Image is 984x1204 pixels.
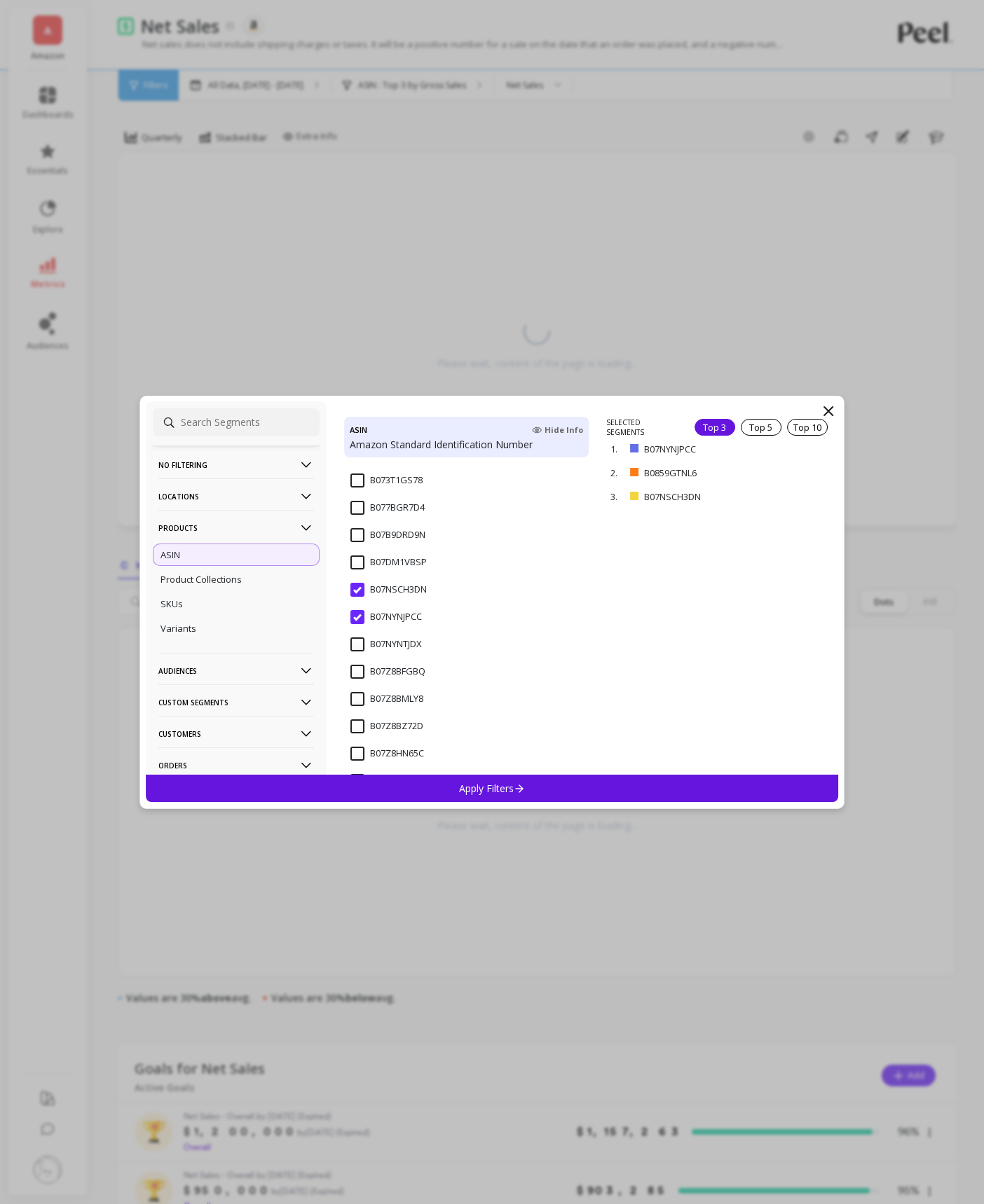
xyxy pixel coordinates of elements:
[350,422,367,438] h4: ASIN
[644,443,763,455] p: B07NYNJPCC
[160,622,196,635] p: Variants
[350,637,422,651] span: B07NYNTJDX
[350,719,423,733] span: B07Z8BZ72D
[350,665,425,679] span: B07Z8BFGBQ
[158,653,314,689] p: Audiences
[158,447,314,483] p: No filtering
[610,490,624,503] p: 3.
[158,747,314,783] p: Orders
[160,573,242,586] p: Product Collections
[606,417,677,437] p: SELECTED SEGMENTS
[350,610,422,624] span: B07NYNJPCC
[644,490,765,503] p: B07NSCH3DN
[153,408,320,436] input: Search Segments
[350,528,425,542] span: B07B9DRD9N
[350,555,427,569] span: B07DM1VBSP
[350,583,427,597] span: B07NSCH3DN
[610,443,624,455] p: 1.
[610,466,624,479] p: 2.
[350,692,423,706] span: B07Z8BMLY8
[350,501,425,515] span: B077BGR7D4
[350,438,583,452] p: Amazon Standard Identification Number
[160,597,183,610] p: SKUs
[350,774,423,788] span: B083G8LG2T
[158,684,314,720] p: Custom Segments
[158,510,314,546] p: Products
[158,716,314,752] p: Customers
[158,478,314,514] p: Locations
[787,419,828,436] div: Top 10
[350,473,423,487] span: B073T1GS78
[350,747,424,761] span: B07Z8HN65C
[695,419,735,436] div: Top 3
[741,419,781,436] div: Top 5
[459,782,526,795] p: Apply Filters
[644,466,763,479] p: B0859GTNL6
[532,424,583,436] span: Hide Info
[160,548,180,561] p: ASIN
